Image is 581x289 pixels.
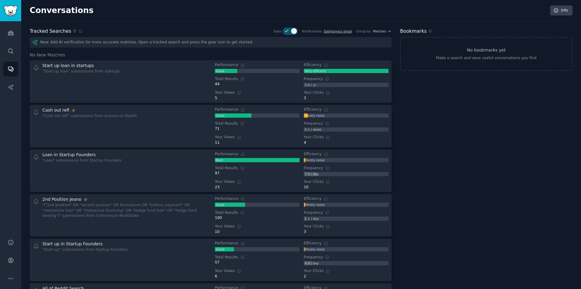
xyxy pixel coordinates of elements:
span: Your Views [215,179,235,185]
span: Efficiency [304,62,322,68]
span: Efficiency [304,107,322,113]
span: Efficiency [304,241,322,246]
div: New: Add AI verification for more accurate matches. Open a tracked search and press the gear icon... [30,37,392,48]
span: Matches [373,29,386,33]
span: Frequency [304,210,323,216]
div: 3 [304,229,389,235]
div: Good [215,113,225,118]
span: Total Results [215,255,238,260]
div: Notifications [302,29,322,33]
h2: Tracked Searches [30,28,71,35]
div: 1.1 / day [304,217,320,221]
div: 5 [215,96,300,101]
span: Total Results [215,76,238,82]
span: Your Views [215,224,235,229]
span: Your Views [215,90,235,96]
div: 57 [215,260,300,265]
div: 11 [215,140,300,146]
div: Cash out refi [42,107,69,113]
button: Matches [373,29,392,33]
a: 2nd Position Jeano"("2nd position" OR "second position" OR foreclosure OR "balloon payment" OR "m... [30,194,392,237]
a: Info [550,5,573,16]
div: 2nd Position Jeano [42,196,81,203]
span: No New Matches [30,52,65,58]
div: Mostly noise [304,203,326,207]
div: Loan in Startup Founders [42,152,96,158]
span: Performance [215,107,238,113]
div: Group by [356,29,371,33]
div: 10 [304,185,389,190]
a: Cash out refi"Cash out refi" submissions from anyone on RedditPerformanceGoodEfficiencyMostly noi... [30,105,392,147]
div: 2 [304,274,389,279]
span: 0 [429,29,432,33]
div: Very efficient [304,69,327,73]
h3: No bookmarks yet [467,47,506,53]
span: Performance [215,62,238,68]
span: Your Clicks [304,135,324,140]
div: Mostly noise [304,113,326,118]
span: Your Clicks [304,268,324,274]
div: Start up loan in startups [42,62,94,69]
div: 4 [304,140,389,146]
div: Stats [273,29,281,33]
div: Make a search and save useful conversations you find [436,55,537,61]
span: Frequency [304,121,323,126]
span: Frequency [304,76,323,82]
div: 4.1 / week [304,127,323,132]
div: 3 [304,96,389,101]
div: 71 [215,126,300,132]
span: Performance [215,152,238,157]
div: 6 [215,274,300,279]
div: 10 [215,229,300,235]
div: Mostly noise [304,158,326,162]
div: 100 [215,215,300,221]
div: "("2nd position" OR "second position" OR foreclosure OR "balloon payment" OR "mezzanine loan" OR ... [42,203,206,219]
div: Good [215,203,225,207]
img: GummySearch logo [4,5,18,16]
div: Good [215,69,225,73]
div: Best [215,158,224,162]
a: No bookmarks yetMake a search and save useful conversations you find [400,37,573,71]
span: Total Results [215,210,238,216]
span: Your Views [215,268,235,274]
a: Loan in Startup Founders"Loan" submissions from Startup FoundersPerformanceBestEfficiencyMostly n... [30,150,392,192]
h2: Bookmarks [400,28,427,35]
h2: Conversations [30,6,94,15]
div: 97 [215,171,300,176]
span: Efficiency [304,152,322,157]
div: "Cash out refi" submissions from anyone on Reddit [42,113,137,119]
div: Mostly noise [304,247,326,251]
div: 3.6 / yr [304,83,317,87]
span: Performance [215,196,238,202]
span: Your Views [215,135,235,140]
span: Performance [215,241,238,246]
span: 8 [73,28,76,34]
span: Total Results [215,121,238,126]
div: "Loan" submissions from Startup Founders [42,158,122,163]
span: Total Results [215,166,238,171]
div: 4.9 / day [304,261,320,265]
a: Start up loan in startups"Start up loan" submissions from startupsPerformanceGoodEfficiencyVery e... [30,60,392,103]
div: 44 [215,82,300,87]
a: Start up in Startup Founders"Start up" submissions from Startup FoundersPerformanceGoodEfficiency... [30,239,392,281]
div: 7.5 / day [304,172,320,176]
div: Good [215,247,225,251]
span: Your Clicks [304,224,324,229]
span: Your Clicks [304,90,324,96]
span: Frequency [304,166,323,171]
div: Start up in Startup Founders [42,241,103,247]
div: "Start up loan" submissions from startups [42,69,120,74]
span: Frequency [304,255,323,260]
span: Efficiency [304,196,322,202]
span: Your Clicks [304,179,324,185]
div: "Start up" submissions from Startup Founders [42,247,128,253]
div: 23 [215,185,300,190]
a: Dailytoyour email [324,29,352,33]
